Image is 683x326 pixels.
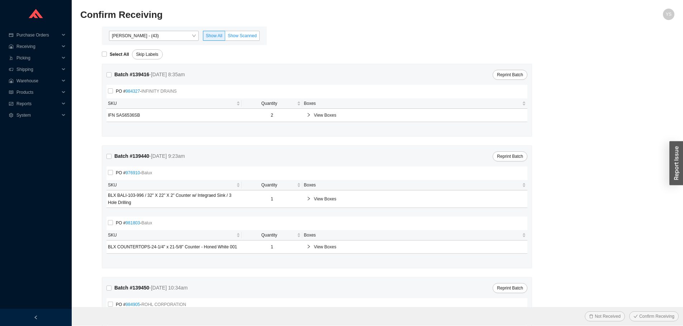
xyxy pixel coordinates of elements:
span: Reports [16,98,60,110]
a: 984905 [125,302,140,307]
button: Reprint Batch [493,70,527,80]
span: Picking [16,52,60,64]
span: SKU [108,181,235,189]
span: INFINITY DRAINS [141,89,176,94]
span: ROHL CORPORATION [141,302,186,307]
span: Quantity [243,232,296,239]
th: Boxes sortable [302,180,527,190]
span: PO # - [113,169,155,176]
span: PO # - [113,301,189,308]
span: Purchase Orders [16,29,60,41]
div: View Boxes [304,193,526,205]
span: PO # - [113,88,180,95]
span: Boxes [304,181,521,189]
span: read [9,90,14,94]
td: 1 [242,190,303,208]
span: Products [16,87,60,98]
span: Angel Negron - (43) [112,31,196,40]
span: credit-card [9,33,14,37]
span: Receiving [16,41,60,52]
span: YS [666,9,672,20]
span: System [16,110,60,121]
span: Balux [141,220,152,225]
span: Balux [141,170,152,175]
th: SKU sortable [106,180,242,190]
span: Reprint Batch [497,153,523,160]
button: checkConfirm Receiving [629,311,679,321]
th: Quantity sortable [242,230,303,240]
th: Quantity sortable [242,98,303,109]
span: Boxes [304,100,521,107]
span: SKU [108,232,235,239]
span: Shipping [16,64,60,75]
span: right [307,244,311,249]
span: View Boxes [314,112,523,119]
span: Warehouse [16,75,60,87]
span: setting [9,113,14,117]
a: 984327 [125,89,140,94]
div: View Boxes [304,109,526,122]
span: - [DATE] 8:35am [149,72,185,77]
td: 1 [242,240,303,254]
span: - [DATE] 10:34am [149,285,188,291]
strong: Batch # 139440 [114,153,149,159]
span: Quantity [243,100,296,107]
td: BLX COUNTERTOPS-24-1/4" x 21-5/8" Counter - Honed White 001 [106,240,242,254]
span: PO # - [113,219,155,227]
th: Boxes sortable [302,230,527,240]
button: Skip Labels [132,49,163,59]
th: SKU sortable [106,230,242,240]
span: fund [9,102,14,106]
td: 2 [242,109,303,122]
div: View Boxes [304,240,526,253]
span: Quantity [243,181,296,189]
th: SKU sortable [106,98,242,109]
span: Reprint Batch [497,71,523,78]
h2: Confirm Receiving [80,9,526,21]
span: right [307,113,311,117]
strong: Batch # 139450 [114,285,149,291]
a: 981803 [125,220,140,225]
span: SKU [108,100,235,107]
span: - [DATE] 9:23am [149,153,185,159]
span: left [34,315,38,320]
td: IFN SAS6536SB [106,109,242,122]
a: 976910 [125,170,140,175]
th: Boxes sortable [302,98,527,109]
span: Boxes [304,232,521,239]
strong: Select All [110,52,129,57]
span: Reprint Batch [497,284,523,292]
button: Reprint Batch [493,283,527,293]
span: Show All [206,33,222,38]
span: View Boxes [314,195,523,203]
span: Skip Labels [136,51,158,58]
td: BLX BALI-103-996 / 32" X 22" X 2" Counter w/ Integraed Sink / 3 Hole Drilling [106,190,242,208]
span: Show Scanned [228,33,257,38]
button: Reprint Batch [493,151,527,161]
span: View Boxes [314,243,523,250]
th: Quantity sortable [242,180,303,190]
span: right [307,196,311,201]
strong: Batch # 139416 [114,72,149,77]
